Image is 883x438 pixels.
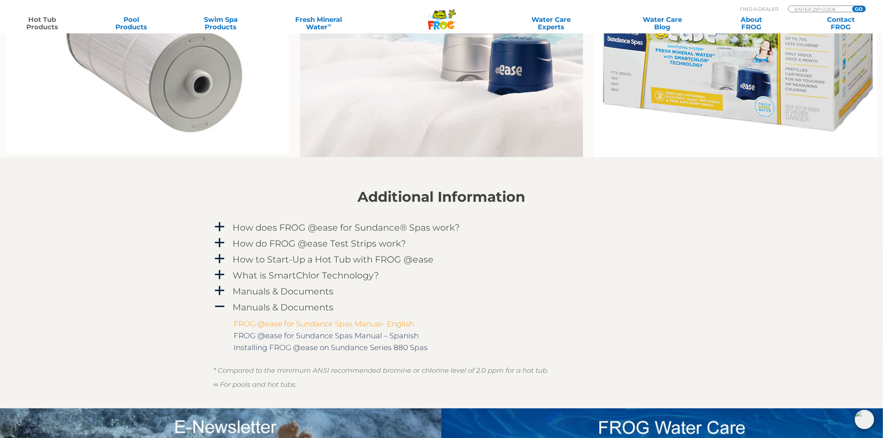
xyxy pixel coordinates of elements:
img: openIcon [855,410,874,429]
h4: Manuals & Documents [233,286,334,296]
sup: ∞ [328,22,332,28]
span: a [214,285,225,296]
span: a [214,237,225,248]
h4: How does FROG @ease for Sundance® Spas work? [233,223,460,233]
a: A Manuals & Documents [214,300,670,314]
a: a Manuals & Documents [214,284,670,298]
a: Water CareExperts [495,16,607,31]
h4: What is SmartChlor Technology? [233,270,379,280]
a: FROG @ease for Sundance Spas Manual – Spanish [234,331,419,340]
a: AboutFROG [717,16,786,31]
a: FROG @ease for Sundance Spas Manual- English [234,319,414,328]
em: * Compared to the minimum ANSI recommended bromine or chlorine level of 2.0 ppm for a hot tub. [214,366,549,375]
a: Installing FROG @ease on Sundance Series 880 Spas [234,343,428,352]
a: Swim SpaProducts [186,16,256,31]
a: ContactFROG [806,16,876,31]
span: a [214,253,225,264]
a: Hot TubProducts [7,16,77,31]
a: a How do FROG @ease Test Strips work? [214,237,670,250]
a: Water CareBlog [627,16,697,31]
input: GO [852,6,866,12]
p: Find A Dealer [740,6,778,12]
a: a How to Start-Up a Hot Tub with FROG @ease [214,253,670,266]
a: a How does FROG @ease for Sundance® Spas work? [214,221,670,234]
h2: Additional Information [214,189,670,205]
a: a What is SmartChlor Technology? [214,269,670,282]
h4: How do FROG @ease Test Strips work? [233,238,406,248]
span: a [214,221,225,233]
h4: Manuals & Documents [233,302,334,312]
span: A [214,301,225,312]
input: Zip Code Form [794,6,844,12]
em: ∞ For pools and hot tubs. [214,381,297,389]
span: a [214,269,225,280]
h4: How to Start-Up a Hot Tub with FROG @ease [233,254,434,264]
a: PoolProducts [97,16,166,31]
a: Fresh MineralWater∞ [275,16,362,31]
